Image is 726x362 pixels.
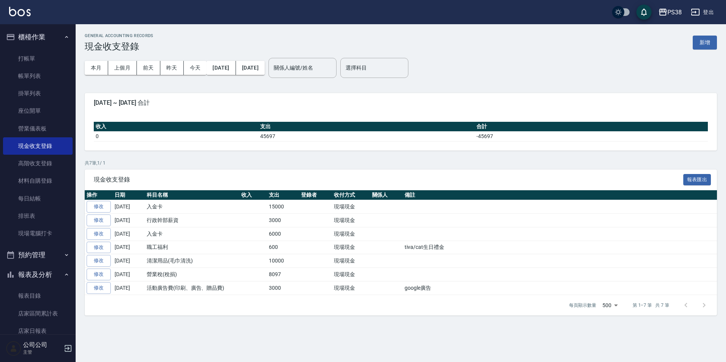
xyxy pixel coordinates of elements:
[403,241,717,254] td: tiva/cat生日禮金
[633,302,669,309] p: 第 1–7 筆 共 7 筆
[3,155,73,172] a: 高階收支登錄
[370,190,403,200] th: 關係人
[3,225,73,242] a: 現場電腦打卡
[3,305,73,322] a: 店家區間累計表
[475,131,708,141] td: -45697
[3,265,73,284] button: 報表及分析
[3,67,73,85] a: 帳單列表
[683,174,711,186] button: 報表匯出
[94,176,683,183] span: 現金收支登錄
[3,120,73,137] a: 營業儀表板
[267,241,299,254] td: 600
[9,7,31,16] img: Logo
[655,5,685,20] button: PS38
[145,241,239,254] td: 職工福利
[145,268,239,281] td: 營業稅(稅捐)
[160,61,184,75] button: 昨天
[113,254,145,268] td: [DATE]
[94,122,258,132] th: 收入
[113,190,145,200] th: 日期
[688,5,717,19] button: 登出
[267,281,299,295] td: 3000
[667,8,682,17] div: PS38
[3,172,73,190] a: 材料自購登錄
[693,39,717,46] a: 新增
[87,214,111,226] a: 修改
[403,281,717,295] td: google廣告
[113,241,145,254] td: [DATE]
[299,190,332,200] th: 登錄者
[145,214,239,227] td: 行政幹部薪資
[23,349,62,356] p: 主管
[3,245,73,265] button: 預約管理
[184,61,207,75] button: 今天
[3,27,73,47] button: 櫃檯作業
[267,268,299,281] td: 8097
[85,190,113,200] th: 操作
[569,302,596,309] p: 每頁顯示數量
[3,102,73,120] a: 座位開單
[475,122,708,132] th: 合計
[87,269,111,280] a: 修改
[236,61,265,75] button: [DATE]
[145,227,239,241] td: 入金卡
[145,190,239,200] th: 科目名稱
[403,190,717,200] th: 備註
[332,254,370,268] td: 現場現金
[85,41,154,52] h3: 現金收支登錄
[599,295,621,315] div: 500
[206,61,236,75] button: [DATE]
[332,268,370,281] td: 現場現金
[108,61,137,75] button: 上個月
[3,50,73,67] a: 打帳單
[87,201,111,213] a: 修改
[113,200,145,214] td: [DATE]
[267,214,299,227] td: 3000
[267,227,299,241] td: 6000
[145,200,239,214] td: 入金卡
[94,131,258,141] td: 0
[267,190,299,200] th: 支出
[137,61,160,75] button: 前天
[3,190,73,207] a: 每日結帳
[258,122,475,132] th: 支出
[113,268,145,281] td: [DATE]
[145,254,239,268] td: 清潔用品(毛巾清洗)
[683,176,711,183] a: 報表匯出
[3,322,73,340] a: 店家日報表
[145,281,239,295] td: 活動廣告費(印刷、廣告、贈品費)
[113,227,145,241] td: [DATE]
[87,255,111,267] a: 修改
[636,5,652,20] button: save
[3,137,73,155] a: 現金收支登錄
[332,241,370,254] td: 現場現金
[693,36,717,50] button: 新增
[267,200,299,214] td: 15000
[332,214,370,227] td: 現場現金
[87,282,111,294] a: 修改
[85,33,154,38] h2: GENERAL ACCOUNTING RECORDS
[87,242,111,253] a: 修改
[3,85,73,102] a: 掛單列表
[332,200,370,214] td: 現場現金
[267,254,299,268] td: 10000
[3,207,73,225] a: 排班表
[87,228,111,240] a: 修改
[332,227,370,241] td: 現場現金
[3,287,73,305] a: 報表目錄
[94,99,708,107] span: [DATE] ~ [DATE] 合計
[332,190,370,200] th: 收付方式
[6,341,21,356] img: Person
[258,131,475,141] td: 45697
[113,214,145,227] td: [DATE]
[332,281,370,295] td: 現場現金
[23,341,62,349] h5: 公司公司
[85,61,108,75] button: 本月
[239,190,267,200] th: 收入
[85,160,717,166] p: 共 7 筆, 1 / 1
[113,281,145,295] td: [DATE]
